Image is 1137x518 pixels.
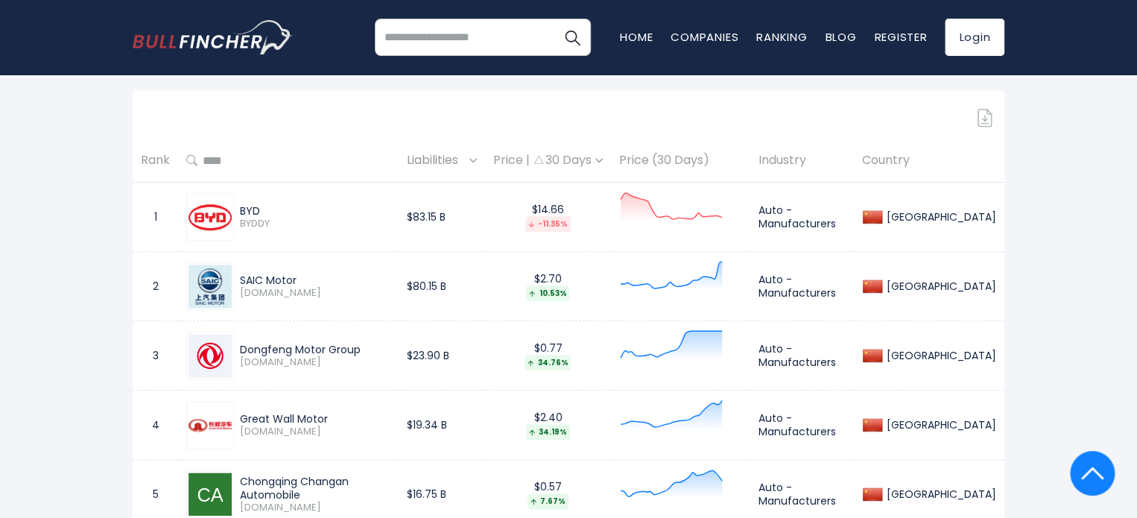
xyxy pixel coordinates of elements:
a: Go to homepage [133,20,293,54]
button: Search [554,19,591,56]
img: 0489.HK.png [189,334,232,377]
td: $83.15 B [399,183,485,252]
span: [DOMAIN_NAME] [240,502,390,514]
td: Auto - Manufacturers [750,321,854,391]
img: 2333.HK.png [189,419,232,431]
div: [GEOGRAPHIC_DATA] [883,210,996,224]
div: [GEOGRAPHIC_DATA] [883,349,996,362]
td: Auto - Manufacturers [750,391,854,460]
div: [GEOGRAPHIC_DATA] [883,279,996,293]
div: $14.66 [493,203,603,232]
span: BYDDY [240,218,390,230]
a: Home [620,29,653,45]
div: 10.53% [526,285,569,301]
div: 7.67% [528,493,568,509]
a: Register [874,29,927,45]
div: $0.77 [493,341,603,370]
div: [GEOGRAPHIC_DATA] [883,487,996,501]
span: Liabilities [407,149,466,172]
div: -11.35% [525,216,571,232]
div: $0.57 [493,480,603,509]
span: [DOMAIN_NAME] [240,287,390,300]
div: Dongfeng Motor Group [240,343,390,356]
div: Great Wall Motor [240,412,390,426]
div: $2.70 [493,272,603,301]
div: SAIC Motor [240,274,390,287]
th: Rank [133,139,178,183]
td: 3 [133,321,178,391]
th: Price (30 Days) [611,139,750,183]
a: Login [945,19,1004,56]
span: [DOMAIN_NAME] [240,356,390,369]
div: Chongqing Changan Automobile [240,475,390,502]
div: [GEOGRAPHIC_DATA] [883,418,996,432]
td: 1 [133,183,178,252]
td: 4 [133,391,178,460]
div: $2.40 [493,411,603,440]
td: Auto - Manufacturers [750,252,854,321]
td: Auto - Manufacturers [750,183,854,252]
a: Blog [825,29,856,45]
a: Companies [671,29,738,45]
td: $23.90 B [399,321,485,391]
td: $19.34 B [399,391,485,460]
div: 34.19% [526,424,570,440]
th: Industry [750,139,854,183]
th: Country [854,139,1004,183]
td: $80.15 B [399,252,485,321]
td: 2 [133,252,178,321]
div: Price | 30 Days [493,153,603,168]
img: BYDDY.png [189,204,232,231]
img: 600104.SS.png [189,265,232,308]
img: bullfincher logo [133,20,293,54]
div: 34.76% [525,355,571,370]
span: [DOMAIN_NAME] [240,426,390,438]
a: Ranking [756,29,807,45]
div: BYD [240,204,390,218]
